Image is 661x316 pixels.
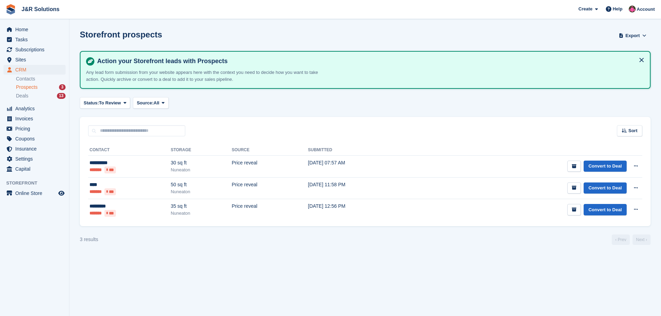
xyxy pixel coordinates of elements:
span: Insurance [15,144,57,154]
span: Subscriptions [15,45,57,54]
a: Deals 13 [16,92,66,100]
span: Home [15,25,57,34]
span: Status: [84,100,99,106]
span: Sort [628,127,637,134]
td: Price reveal [232,199,308,221]
a: menu [3,124,66,134]
td: [DATE] 07:57 AM [308,156,420,178]
a: menu [3,55,66,65]
span: Source: [137,100,153,106]
th: Source [232,145,308,156]
span: Invoices [15,114,57,123]
a: Contacts [16,76,66,82]
td: Price reveal [232,156,308,178]
div: 3 results [80,236,98,243]
span: CRM [15,65,57,75]
h4: Action your Storefront leads with Prospects [94,57,644,65]
a: Preview store [57,189,66,197]
div: Nuneaton [171,166,232,173]
a: menu [3,144,66,154]
span: To Review [99,100,121,106]
h1: Storefront prospects [80,30,162,39]
span: Online Store [15,188,57,198]
div: 3 [59,84,66,90]
img: stora-icon-8386f47178a22dfd0bd8f6a31ec36ba5ce8667c1dd55bd0f319d3a0aa187defe.svg [6,4,16,15]
span: Capital [15,164,57,174]
span: All [154,100,160,106]
a: menu [3,25,66,34]
p: Any lead form submission from your website appears here with the context you need to decide how y... [86,69,329,83]
a: menu [3,188,66,198]
span: Coupons [15,134,57,144]
a: menu [3,45,66,54]
td: [DATE] 12:56 PM [308,199,420,221]
th: Submitted [308,145,420,156]
button: Source: All [133,97,169,109]
a: menu [3,134,66,144]
img: Julie Morgan [629,6,636,12]
div: 35 sq ft [171,203,232,210]
a: menu [3,65,66,75]
td: [DATE] 11:58 PM [308,177,420,199]
a: menu [3,104,66,113]
span: Storefront [6,180,69,187]
div: Nuneaton [171,210,232,217]
span: Settings [15,154,57,164]
span: Export [626,32,640,39]
span: Create [578,6,592,12]
span: Analytics [15,104,57,113]
a: menu [3,35,66,44]
span: Prospects [16,84,37,91]
div: 30 sq ft [171,159,232,166]
a: Convert to Deal [584,204,627,215]
div: 13 [57,93,66,99]
a: Next [633,234,651,245]
th: Storage [171,145,232,156]
a: Previous [612,234,630,245]
a: Convert to Deal [584,161,627,172]
nav: Page [610,234,652,245]
span: Deals [16,93,28,99]
a: J&R Solutions [19,3,62,15]
a: menu [3,114,66,123]
span: Account [637,6,655,13]
a: Prospects 3 [16,84,66,91]
a: menu [3,164,66,174]
a: Convert to Deal [584,182,627,194]
a: menu [3,154,66,164]
div: Nuneaton [171,188,232,195]
span: Sites [15,55,57,65]
th: Contact [88,145,171,156]
span: Tasks [15,35,57,44]
button: Status: To Review [80,97,130,109]
td: Price reveal [232,177,308,199]
button: Export [617,30,648,41]
span: Help [613,6,622,12]
div: 50 sq ft [171,181,232,188]
span: Pricing [15,124,57,134]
